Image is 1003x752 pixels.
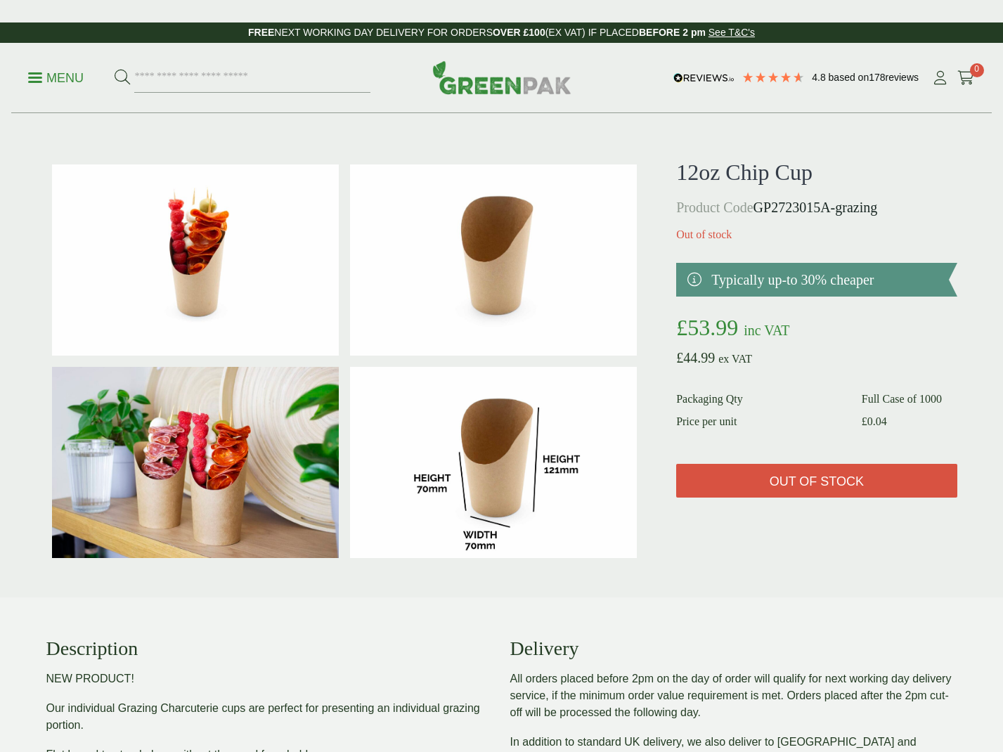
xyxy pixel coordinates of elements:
img: REVIEWS.io [673,73,735,83]
h3: Delivery [510,637,957,661]
span: inc VAT [744,323,789,338]
span: £ [676,350,683,365]
dd: Full Case of 1000 [862,391,957,408]
span: ex VAT [718,353,752,365]
span: 4.8 [812,72,828,83]
img: GP2720062 Grazing 12oz Grazing Charcuterie Cup DIMS [350,367,637,558]
img: 5.5oz Grazing Charcuterie Cup [350,164,637,356]
dt: Price per unit [676,413,845,430]
span: Based on [829,72,869,83]
h1: 12oz Chip Cup [676,159,957,186]
bdi: 0.04 [862,415,887,427]
span: reviews [886,72,919,83]
span: £ [862,415,867,427]
i: Cart [957,71,975,85]
span: Out of stock [770,474,864,490]
p: All orders placed before 2pm on the day of order will qualify for next working day delivery servi... [510,670,957,721]
span: 0 [970,63,984,77]
strong: FREE [248,27,274,38]
div: 4.78 Stars [742,71,805,84]
p: GP2723015A-grazing [676,197,957,218]
p: Menu [28,70,84,86]
strong: BEFORE 2 pm [639,27,706,38]
p: Out of stock [676,226,957,243]
img: 5.5oz Grazing Charcuterie Cups Lifestyle 2 [52,367,339,558]
bdi: 44.99 [676,350,715,365]
dt: Packaging Qty [676,391,845,408]
i: My Account [931,71,949,85]
a: See T&C's [708,27,755,38]
span: Product Code [676,200,753,215]
span: 178 [869,72,885,83]
img: GreenPak Supplies [432,60,571,94]
strong: OVER £100 [493,27,545,38]
a: 0 [957,67,975,89]
span: NEW PRODUCT! [46,673,138,685]
span: Our individual Grazing Charcuterie cups are perfect for presenting an individual grazing portion. [46,702,480,731]
h3: Description [46,637,493,661]
bdi: 53.99 [676,315,738,340]
span: £ [676,315,687,340]
img: 5.5oz Grazing Charcuterie Cup With Food [52,164,339,356]
a: Menu [28,70,84,84]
